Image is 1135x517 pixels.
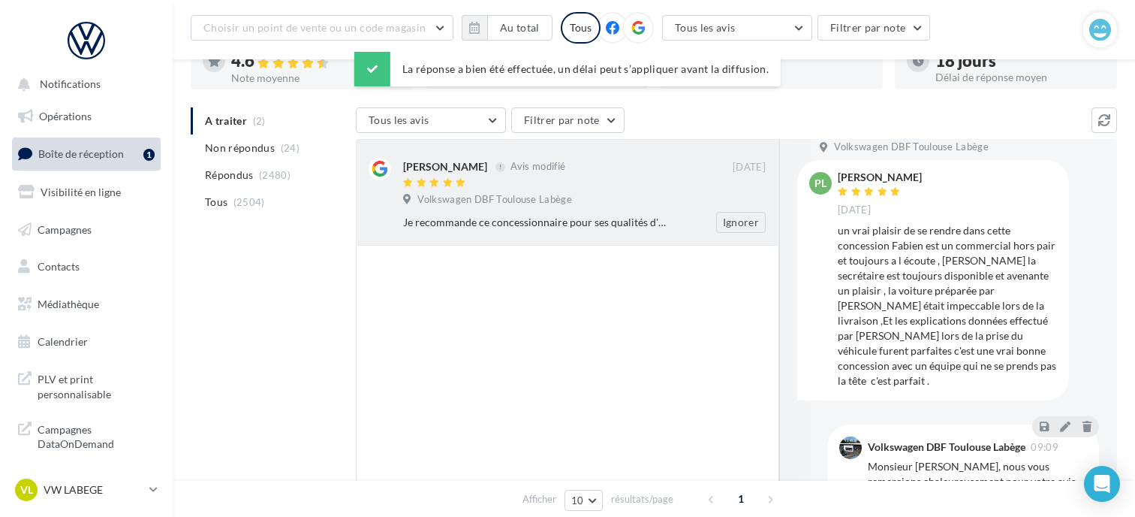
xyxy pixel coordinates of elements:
[38,222,92,235] span: Campagnes
[233,196,265,208] span: (2504)
[716,212,766,233] button: Ignorer
[356,107,506,133] button: Tous les avis
[9,214,164,246] a: Campagnes
[662,15,812,41] button: Tous les avis
[9,363,164,407] a: PLV et print personnalisable
[203,21,426,34] span: Choisir un point de vente ou un code magasin
[522,492,556,506] span: Afficher
[571,494,584,506] span: 10
[838,204,871,217] span: [DATE]
[39,110,92,122] span: Opérations
[20,482,33,497] span: VL
[9,326,164,358] a: Calendrier
[417,193,572,207] span: Volkswagen DBF Toulouse Labège
[205,141,275,156] span: Non répondus
[44,482,143,497] p: VW LABEGE
[675,21,736,34] span: Tous les avis
[700,72,871,83] div: Taux de réponse
[9,413,164,458] a: Campagnes DataOnDemand
[1031,443,1058,452] span: 09:09
[733,161,766,174] span: [DATE]
[9,177,164,208] a: Visibilité en ligne
[9,101,164,132] a: Opérations
[205,168,254,183] span: Répondus
[40,78,101,91] span: Notifications
[231,73,402,83] div: Note moyenne
[9,251,164,283] a: Contacts
[38,298,99,310] span: Médiathèque
[205,195,227,210] span: Tous
[143,149,155,161] div: 1
[561,12,601,44] div: Tous
[403,215,668,230] div: Je recommande ce concessionnaire pour ses qualités d'accueil de choix et de professionnalisme.
[935,53,1106,69] div: 18 jours
[9,138,164,170] a: Boîte de réception1
[403,159,487,174] div: [PERSON_NAME]
[38,335,88,348] span: Calendrier
[38,419,155,452] span: Campagnes DataOnDemand
[838,223,1057,389] div: un vrai plaisir de se rendre dans cette concession Fabien est un commercial hors pair et toujours...
[729,487,753,511] span: 1
[38,260,80,273] span: Contacts
[354,52,781,86] div: La réponse a bien été effectuée, un délai peut s’appliquer avant la diffusion.
[12,476,161,504] a: VL VW LABEGE
[564,490,603,511] button: 10
[462,15,552,41] button: Au total
[9,289,164,320] a: Médiathèque
[510,161,565,173] span: Avis modifié
[814,176,826,191] span: pl
[935,72,1106,83] div: Délai de réponse moyen
[611,492,673,506] span: résultats/page
[700,53,871,69] div: 99 %
[1084,466,1120,502] div: Open Intercom Messenger
[38,147,124,160] span: Boîte de réception
[281,142,300,154] span: (24)
[817,15,931,41] button: Filtrer par note
[487,15,552,41] button: Au total
[231,53,402,70] div: 4.6
[259,169,291,181] span: (2480)
[369,113,429,126] span: Tous les avis
[511,107,625,133] button: Filtrer par note
[838,172,922,183] div: [PERSON_NAME]
[834,141,989,154] span: Volkswagen DBF Toulouse Labège
[41,186,121,198] span: Visibilité en ligne
[191,15,453,41] button: Choisir un point de vente ou un code magasin
[868,442,1025,452] div: Volkswagen DBF Toulouse Labège
[38,369,155,401] span: PLV et print personnalisable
